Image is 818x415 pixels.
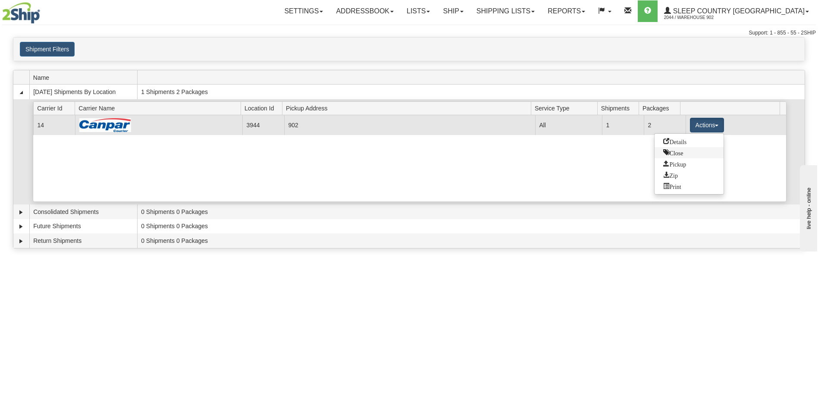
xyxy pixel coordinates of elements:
[655,147,724,158] a: Close this group
[329,0,400,22] a: Addressbook
[78,101,241,115] span: Carrier Name
[655,181,724,192] a: Print or Download All Shipping Documents in one file
[642,101,680,115] span: Packages
[286,101,531,115] span: Pickup Address
[6,7,80,14] div: live help - online
[798,163,817,252] iframe: chat widget
[137,219,805,234] td: 0 Shipments 0 Packages
[20,42,75,57] button: Shipment Filters
[470,0,541,22] a: Shipping lists
[663,149,683,155] span: Close
[671,7,805,15] span: Sleep Country [GEOGRAPHIC_DATA]
[663,160,686,167] span: Pickup
[2,29,816,37] div: Support: 1 - 855 - 55 - 2SHIP
[601,101,639,115] span: Shipments
[29,233,137,248] td: Return Shipments
[17,208,25,217] a: Expand
[242,115,284,135] td: 3944
[663,138,686,144] span: Details
[284,115,535,135] td: 902
[33,115,75,135] td: 14
[663,172,677,178] span: Zip
[33,71,137,84] span: Name
[541,0,592,22] a: Reports
[400,0,436,22] a: Lists
[37,101,75,115] span: Carrier Id
[664,13,729,22] span: 2044 / Warehouse 902
[137,85,805,99] td: 1 Shipments 2 Packages
[655,170,724,181] a: Zip and Download All Shipping Documents
[655,158,724,170] a: Request a carrier pickup
[658,0,815,22] a: Sleep Country [GEOGRAPHIC_DATA] 2044 / Warehouse 902
[137,233,805,248] td: 0 Shipments 0 Packages
[278,0,329,22] a: Settings
[29,219,137,234] td: Future Shipments
[29,85,137,99] td: [DATE] Shipments By Location
[244,101,282,115] span: Location Id
[690,118,724,132] button: Actions
[663,183,681,189] span: Print
[644,115,686,135] td: 2
[535,115,602,135] td: All
[535,101,597,115] span: Service Type
[79,118,131,132] img: Canpar
[17,237,25,245] a: Expand
[17,222,25,231] a: Expand
[29,204,137,219] td: Consolidated Shipments
[655,136,724,147] a: Go to Details view
[137,204,805,219] td: 0 Shipments 0 Packages
[2,2,40,24] img: logo2044.jpg
[17,88,25,97] a: Collapse
[436,0,470,22] a: Ship
[602,115,644,135] td: 1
